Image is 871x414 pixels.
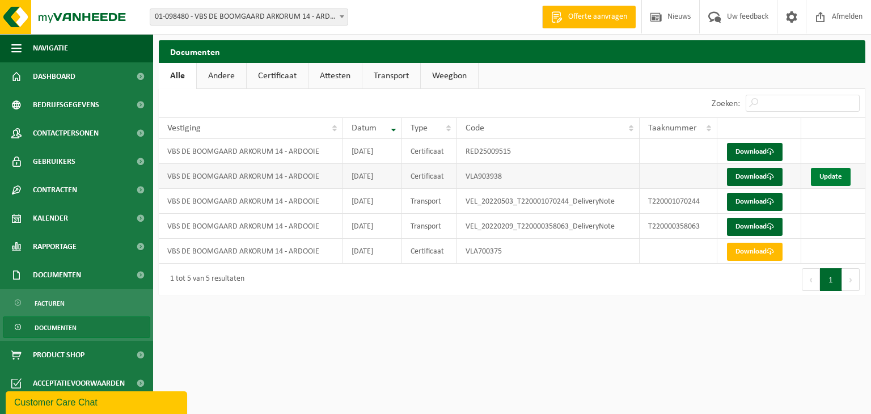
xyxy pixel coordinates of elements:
td: VBS DE BOOMGAARD ARKORUM 14 - ARDOOIE [159,214,343,239]
span: Taaknummer [648,124,697,133]
a: Download [727,193,783,211]
span: Documenten [35,317,77,339]
span: Dashboard [33,62,75,91]
span: Kalender [33,204,68,233]
span: Code [466,124,484,133]
td: VEL_20220503_T220001070244_DeliveryNote [457,189,640,214]
td: [DATE] [343,139,403,164]
div: 1 tot 5 van 5 resultaten [164,269,244,290]
td: Transport [402,189,457,214]
a: Alle [159,63,196,89]
span: Datum [352,124,377,133]
a: Download [727,143,783,161]
td: Certificaat [402,139,457,164]
a: Certificaat [247,63,308,89]
span: Product Shop [33,341,84,369]
a: Update [811,168,851,186]
span: Contracten [33,176,77,204]
span: Offerte aanvragen [565,11,630,23]
a: Andere [197,63,246,89]
a: Weegbon [421,63,478,89]
span: Navigatie [33,34,68,62]
span: Type [411,124,428,133]
span: Bedrijfsgegevens [33,91,99,119]
td: VBS DE BOOMGAARD ARKORUM 14 - ARDOOIE [159,164,343,189]
label: Zoeken: [712,99,740,108]
td: [DATE] [343,239,403,264]
td: VBS DE BOOMGAARD ARKORUM 14 - ARDOOIE [159,239,343,264]
a: Transport [362,63,420,89]
a: Attesten [308,63,362,89]
a: Documenten [3,316,150,338]
td: VLA700375 [457,239,640,264]
td: Transport [402,214,457,239]
td: VBS DE BOOMGAARD ARKORUM 14 - ARDOOIE [159,189,343,214]
span: 01-098480 - VBS DE BOOMGAARD ARKORUM 14 - ARDOOIE [150,9,348,25]
td: T220000358063 [640,214,717,239]
span: 01-098480 - VBS DE BOOMGAARD ARKORUM 14 - ARDOOIE [150,9,348,26]
td: Certificaat [402,164,457,189]
button: Next [842,268,860,291]
a: Offerte aanvragen [542,6,636,28]
td: [DATE] [343,164,403,189]
td: VEL_20220209_T220000358063_DeliveryNote [457,214,640,239]
td: [DATE] [343,189,403,214]
td: RED25009515 [457,139,640,164]
h2: Documenten [159,40,865,62]
a: Download [727,168,783,186]
span: Vestiging [167,124,201,133]
span: Acceptatievoorwaarden [33,369,125,398]
a: Download [727,218,783,236]
td: Certificaat [402,239,457,264]
td: VBS DE BOOMGAARD ARKORUM 14 - ARDOOIE [159,139,343,164]
span: Documenten [33,261,81,289]
a: Download [727,243,783,261]
span: Facturen [35,293,65,314]
a: Facturen [3,292,150,314]
td: [DATE] [343,214,403,239]
td: VLA903938 [457,164,640,189]
span: Gebruikers [33,147,75,176]
span: Contactpersonen [33,119,99,147]
td: T220001070244 [640,189,717,214]
button: 1 [820,268,842,291]
span: Rapportage [33,233,77,261]
iframe: chat widget [6,389,189,414]
button: Previous [802,268,820,291]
